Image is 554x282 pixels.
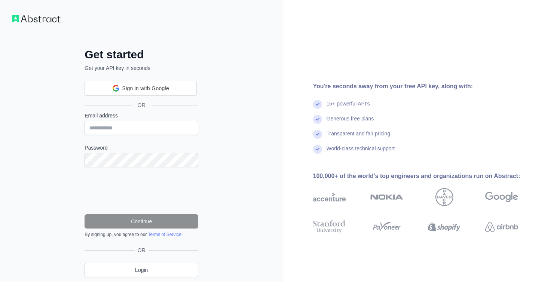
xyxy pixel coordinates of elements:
p: Get your API key in seconds [85,64,198,72]
img: bayer [435,188,453,206]
img: airbnb [485,219,518,235]
div: Transparent and fair pricing [327,130,391,145]
a: Login [85,263,198,277]
h2: Get started [85,48,198,61]
span: Sign in with Google [122,85,169,92]
span: OR [135,246,149,254]
div: Generous free plans [327,115,374,130]
img: shopify [428,219,461,235]
img: stanford university [313,219,346,235]
button: Continue [85,214,198,229]
label: Password [85,144,198,151]
img: nokia [370,188,403,206]
label: Email address [85,112,198,119]
span: OR [132,101,151,109]
img: check mark [313,100,322,109]
div: Sign in with Google [85,81,197,96]
div: By signing up, you agree to our . [85,232,198,237]
img: check mark [313,145,322,154]
img: check mark [313,115,322,124]
div: World-class technical support [327,145,395,160]
a: Terms of Service [148,232,181,237]
img: Workflow [12,15,61,22]
img: google [485,188,518,206]
img: accenture [313,188,346,206]
div: 100,000+ of the world's top engineers and organizations run on Abstract: [313,172,542,181]
div: You're seconds away from your free API key, along with: [313,82,542,91]
img: check mark [313,130,322,139]
iframe: reCAPTCHA [85,176,198,205]
img: payoneer [370,219,403,235]
div: 15+ powerful API's [327,100,370,115]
